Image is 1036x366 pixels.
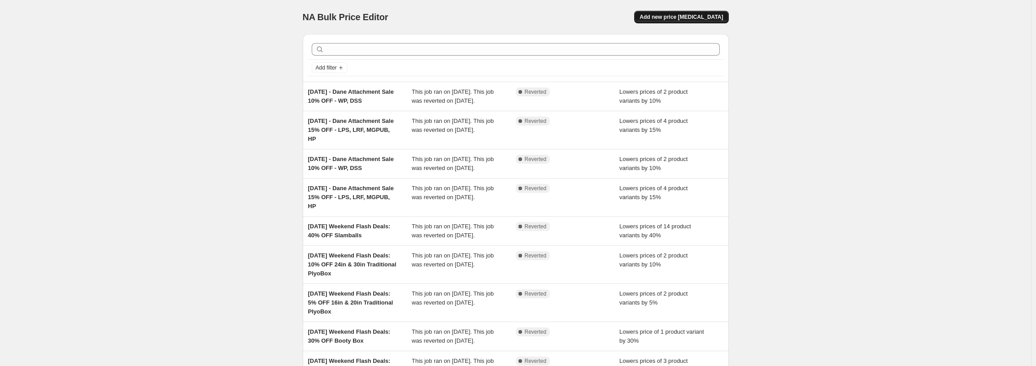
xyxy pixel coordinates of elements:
[619,185,688,200] span: Lowers prices of 4 product variants by 15%
[525,156,547,163] span: Reverted
[412,328,494,344] span: This job ran on [DATE]. This job was reverted on [DATE].
[525,290,547,297] span: Reverted
[316,64,337,71] span: Add filter
[308,156,394,171] span: [DATE] - Dane Attachment Sale 10% OFF - WP, DSS
[308,88,394,104] span: [DATE] - Dane Attachment Sale 10% OFF - WP, DSS
[412,185,494,200] span: This job ran on [DATE]. This job was reverted on [DATE].
[412,252,494,268] span: This job ran on [DATE]. This job was reverted on [DATE].
[634,11,728,23] button: Add new price [MEDICAL_DATA]
[525,252,547,259] span: Reverted
[619,252,688,268] span: Lowers prices of 2 product variants by 10%
[308,328,391,344] span: [DATE] Weekend Flash Deals: 30% OFF Booty Box
[619,328,704,344] span: Lowers price of 1 product variant by 30%
[525,328,547,335] span: Reverted
[412,88,494,104] span: This job ran on [DATE]. This job was reverted on [DATE].
[525,223,547,230] span: Reverted
[525,88,547,96] span: Reverted
[619,88,688,104] span: Lowers prices of 2 product variants by 10%
[308,252,396,277] span: [DATE] Weekend Flash Deals: 10% OFF 24in & 30in Traditional PlyoBox
[308,185,394,209] span: [DATE] - Dane Attachment Sale 15% OFF - LPS, LRF, MGPUB, HP
[303,12,388,22] span: NA Bulk Price Editor
[525,185,547,192] span: Reverted
[308,223,391,239] span: [DATE] Weekend Flash Deals: 40% OFF Slamballs
[619,223,691,239] span: Lowers prices of 14 product variants by 40%
[525,357,547,365] span: Reverted
[412,223,494,239] span: This job ran on [DATE]. This job was reverted on [DATE].
[619,118,688,133] span: Lowers prices of 4 product variants by 15%
[619,290,688,306] span: Lowers prices of 2 product variants by 5%
[412,118,494,133] span: This job ran on [DATE]. This job was reverted on [DATE].
[308,290,393,315] span: [DATE] Weekend Flash Deals: 5% OFF 16in & 20in Traditional PlyoBox
[312,62,348,73] button: Add filter
[412,156,494,171] span: This job ran on [DATE]. This job was reverted on [DATE].
[308,118,394,142] span: [DATE] - Dane Attachment Sale 15% OFF - LPS, LRF, MGPUB, HP
[640,13,723,21] span: Add new price [MEDICAL_DATA]
[412,290,494,306] span: This job ran on [DATE]. This job was reverted on [DATE].
[525,118,547,125] span: Reverted
[619,156,688,171] span: Lowers prices of 2 product variants by 10%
